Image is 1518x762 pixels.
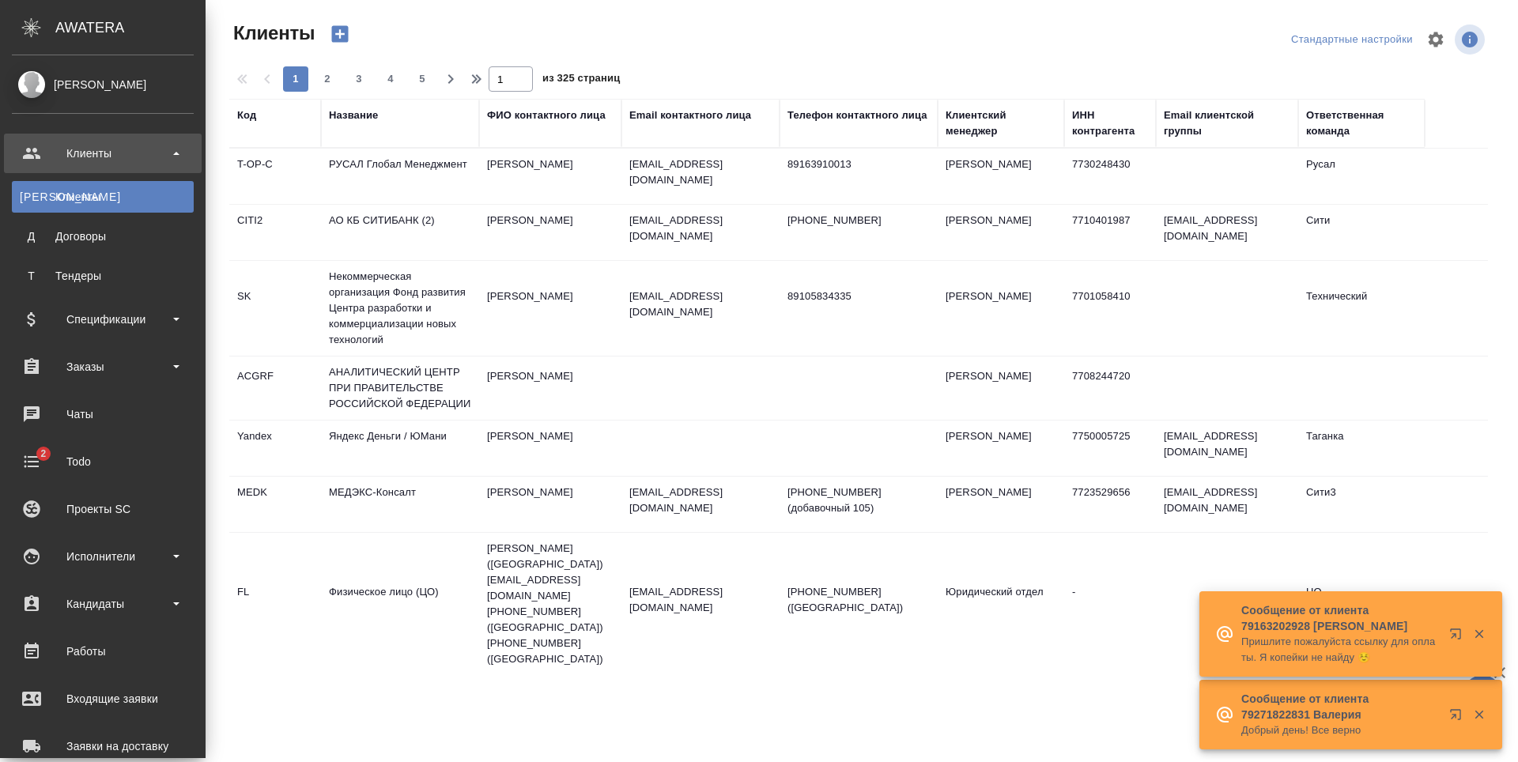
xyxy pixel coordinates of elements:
td: [EMAIL_ADDRESS][DOMAIN_NAME] [1156,421,1298,476]
span: 4 [378,71,403,87]
div: Тендеры [20,268,186,284]
p: [EMAIL_ADDRESS][DOMAIN_NAME] [629,485,772,516]
div: Название [329,108,378,123]
a: Входящие заявки [4,679,202,719]
td: 7710401987 [1064,205,1156,260]
div: Ответственная команда [1306,108,1417,139]
td: - [1064,576,1156,632]
a: ТТендеры [12,260,194,292]
td: [PERSON_NAME] [479,421,621,476]
div: Спецификации [12,307,194,331]
button: 5 [410,66,435,92]
td: Таганка [1298,421,1425,476]
div: Заявки на доставку [12,734,194,758]
td: [PERSON_NAME] [479,205,621,260]
p: 89105834335 [787,289,930,304]
td: АО КБ СИТИБАНК (2) [321,205,479,260]
td: [PERSON_NAME] [938,360,1064,416]
td: [PERSON_NAME] [479,281,621,336]
td: FL [229,576,321,632]
span: Настроить таблицу [1417,21,1455,58]
button: Закрыть [1463,707,1495,722]
div: Todo [12,450,194,473]
div: Входящие заявки [12,687,194,711]
button: 2 [315,66,340,92]
td: Физическое лицо (ЦО) [321,576,479,632]
button: Закрыть [1463,627,1495,641]
div: [PERSON_NAME] [12,76,194,93]
td: [PERSON_NAME] [938,281,1064,336]
div: Клиентский менеджер [946,108,1056,139]
td: Некоммерческая организация Фонд развития Центра разработки и коммерциализации новых технологий [321,261,479,356]
p: [PHONE_NUMBER] ([GEOGRAPHIC_DATA]) [787,584,930,616]
td: [EMAIL_ADDRESS][DOMAIN_NAME] [1156,205,1298,260]
a: Работы [4,632,202,671]
button: 3 [346,66,372,92]
p: [PHONE_NUMBER] [787,213,930,228]
div: Договоры [20,228,186,244]
div: Клиенты [12,141,194,165]
td: 7723529656 [1064,477,1156,532]
td: SK [229,281,321,336]
td: [PERSON_NAME] [938,477,1064,532]
span: из 325 страниц [542,69,620,92]
span: Посмотреть информацию [1455,25,1488,55]
a: 2Todo [4,442,202,481]
a: ДДоговоры [12,221,194,252]
td: РУСАЛ Глобал Менеджмент [321,149,479,204]
div: Кандидаты [12,592,194,616]
td: [EMAIL_ADDRESS][DOMAIN_NAME] [1156,477,1298,532]
td: 7701058410 [1064,281,1156,336]
a: Чаты [4,394,202,434]
td: MEDK [229,477,321,532]
td: Yandex [229,421,321,476]
div: split button [1287,28,1417,52]
td: 7750005725 [1064,421,1156,476]
p: Добрый день! Все верно [1241,722,1439,738]
td: АНАЛИТИЧЕСКИЙ ЦЕНТР ПРИ ПРАВИТЕЛЬСТВЕ РОССИЙСКОЙ ФЕДЕРАЦИИ [321,356,479,420]
td: 7708244720 [1064,360,1156,416]
p: [PHONE_NUMBER] (добавочный 105) [787,485,930,516]
td: ACGRF [229,360,321,416]
p: [EMAIL_ADDRESS][DOMAIN_NAME] [629,157,772,188]
span: 2 [315,71,340,87]
span: 5 [410,71,435,87]
button: Открыть в новой вкладке [1440,699,1478,737]
td: [PERSON_NAME] [479,360,621,416]
span: 2 [31,446,55,462]
td: [PERSON_NAME] [479,477,621,532]
div: Email клиентской группы [1164,108,1290,139]
div: Работы [12,639,194,663]
td: МЕДЭКС-Консалт [321,477,479,532]
p: 89163910013 [787,157,930,172]
p: [EMAIL_ADDRESS][DOMAIN_NAME] [629,289,772,320]
div: Код [237,108,256,123]
td: CITI2 [229,205,321,260]
td: Юридический отдел [938,576,1064,632]
td: T-OP-C [229,149,321,204]
button: Создать [321,21,359,47]
td: Сити3 [1298,477,1425,532]
a: [PERSON_NAME]Клиенты [12,181,194,213]
div: Исполнители [12,545,194,568]
p: [EMAIL_ADDRESS][DOMAIN_NAME] [629,584,772,616]
p: [EMAIL_ADDRESS][DOMAIN_NAME] [629,213,772,244]
td: Технический [1298,281,1425,336]
td: [PERSON_NAME] [479,149,621,204]
td: Русал [1298,149,1425,204]
span: Клиенты [229,21,315,46]
td: Яндекс Деньги / ЮМани [321,421,479,476]
td: Сити [1298,205,1425,260]
div: Клиенты [20,189,186,205]
div: Телефон контактного лица [787,108,927,123]
a: Проекты SC [4,489,202,529]
p: Сообщение от клиента 79271822831 Валерия [1241,691,1439,722]
div: Проекты SC [12,497,194,521]
button: 4 [378,66,403,92]
td: [PERSON_NAME] [938,149,1064,204]
td: 7730248430 [1064,149,1156,204]
td: [PERSON_NAME] [938,421,1064,476]
button: Открыть в новой вкладке [1440,618,1478,656]
span: 3 [346,71,372,87]
div: AWATERA [55,12,206,43]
